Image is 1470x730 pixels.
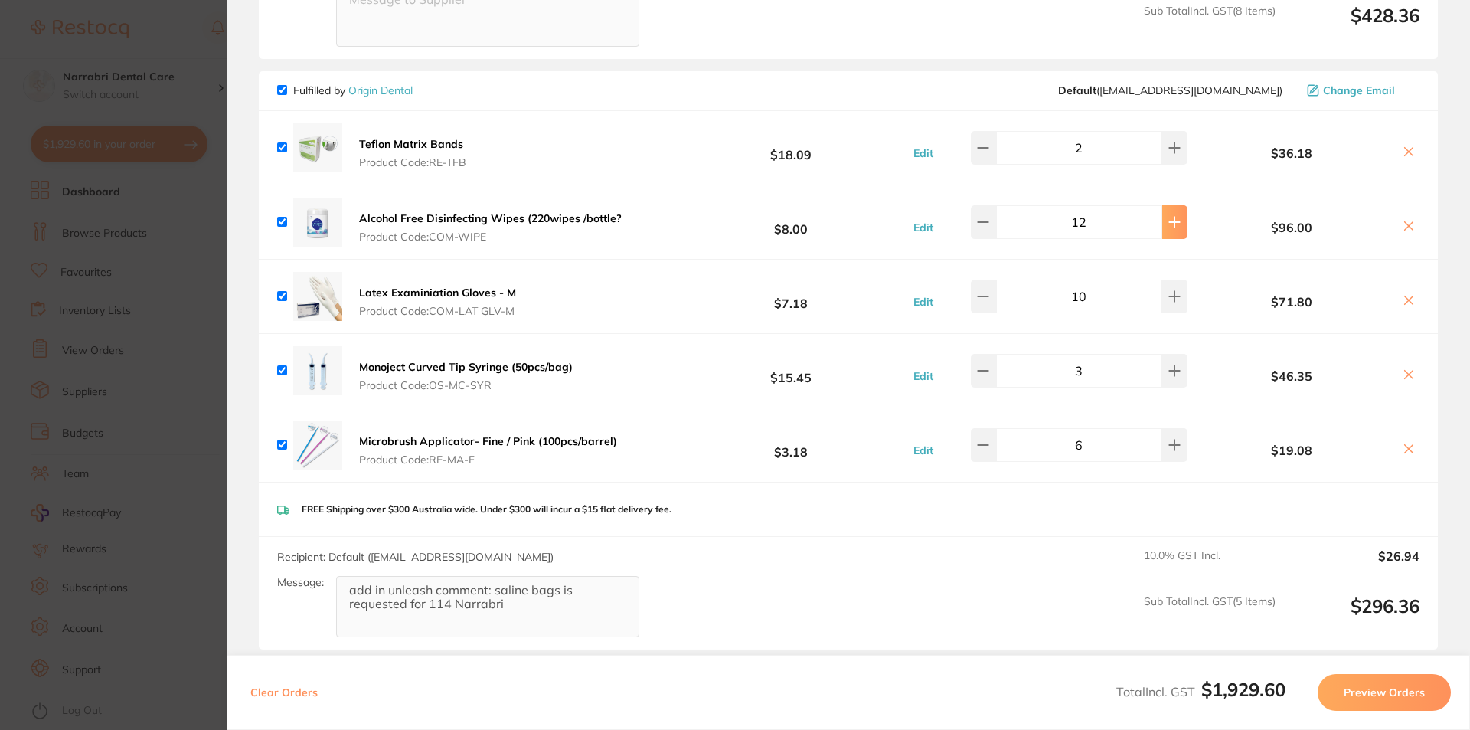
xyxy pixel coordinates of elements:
[1191,221,1392,234] b: $96.00
[359,211,622,225] b: Alcohol Free Disinfecting Wipes (220wipes /bottle?
[277,576,324,589] label: Message:
[1144,549,1276,583] span: 10.0 % GST Incl.
[1144,5,1276,47] span: Sub Total Incl. GST ( 8 Items)
[677,208,905,236] b: $8.00
[359,156,466,169] span: Product Code: RE-TFB
[354,286,521,318] button: Latex Examiniation Gloves - M Product Code:COM-LAT GLV-M
[336,576,639,637] textarea: add in unleash comment: saline bags is requested for 114 Narrabri
[1318,674,1451,711] button: Preview Orders
[1201,678,1285,701] b: $1,929.60
[359,231,622,243] span: Product Code: COM-WIPE
[909,146,938,160] button: Edit
[1191,444,1392,457] b: $19.08
[359,360,573,374] b: Monoject Curved Tip Syringe (50pcs/bag)
[293,198,342,247] img: ZWYxM2xocQ
[293,123,342,172] img: NHQ1Ymdqbg
[359,305,516,317] span: Product Code: COM-LAT GLV-M
[359,379,573,391] span: Product Code: OS-MC-SYR
[909,221,938,234] button: Edit
[359,434,617,448] b: Microbrush Applicator- Fine / Pink (100pcs/barrel)
[1116,684,1285,699] span: Total Incl. GST
[1144,595,1276,637] span: Sub Total Incl. GST ( 5 Items)
[1191,295,1392,309] b: $71.80
[359,453,617,466] span: Product Code: RE-MA-F
[354,211,626,244] button: Alcohol Free Disinfecting Wipes (220wipes /bottle? Product Code:COM-WIPE
[293,84,413,97] p: Fulfilled by
[1288,549,1419,583] output: $26.94
[354,360,577,392] button: Monoject Curved Tip Syringe (50pcs/bag) Product Code:OS-MC-SYR
[1302,83,1419,97] button: Change Email
[354,137,471,169] button: Teflon Matrix Bands Product Code:RE-TFB
[1058,83,1096,97] b: Default
[677,430,905,459] b: $3.18
[348,83,413,97] a: Origin Dental
[1191,146,1392,160] b: $36.18
[1191,369,1392,383] b: $46.35
[677,282,905,310] b: $7.18
[359,286,516,300] b: Latex Examiniation Gloves - M
[293,272,342,321] img: aHg4MTBkbA
[1288,595,1419,637] output: $296.36
[293,346,342,395] img: cWxsNjM4Yg
[246,674,322,711] button: Clear Orders
[302,504,671,515] p: FREE Shipping over $300 Australia wide. Under $300 will incur a $15 flat delivery fee.
[1323,84,1395,97] span: Change Email
[354,434,622,466] button: Microbrush Applicator- Fine / Pink (100pcs/barrel) Product Code:RE-MA-F
[359,137,463,151] b: Teflon Matrix Bands
[1058,84,1282,97] span: info@origindental.com.au
[677,133,905,162] b: $18.09
[677,356,905,385] b: $15.45
[277,550,554,564] span: Recipient: Default ( [EMAIL_ADDRESS][DOMAIN_NAME] )
[909,444,938,457] button: Edit
[909,369,938,383] button: Edit
[1288,5,1419,47] output: $428.36
[293,421,342,470] img: ZjR0OW8wbQ
[909,295,938,309] button: Edit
